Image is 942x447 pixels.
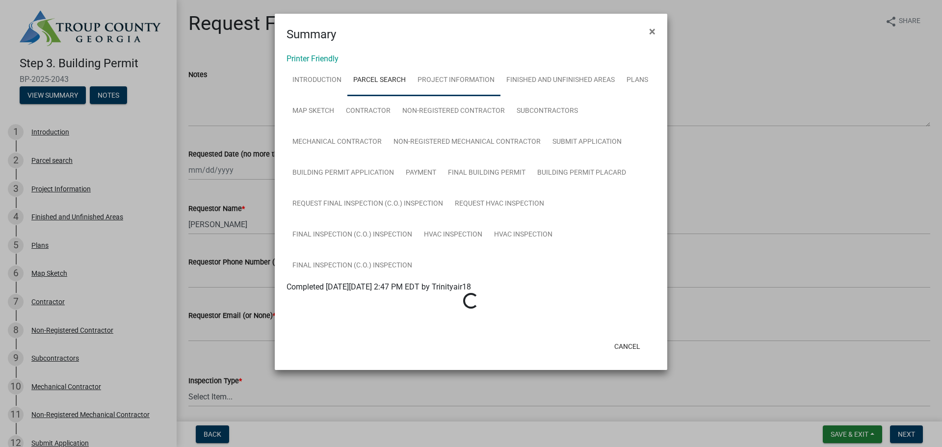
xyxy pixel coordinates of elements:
a: Request HVAC Inspection [449,188,550,220]
h4: Summary [287,26,336,43]
a: Mechanical Contractor [287,127,388,158]
span: Completed [DATE][DATE] 2:47 PM EDT by Trinityair18 [287,282,471,291]
a: HVAC Inspection [418,219,488,251]
a: Subcontractors [511,96,584,127]
a: Plans [621,65,654,96]
a: HVAC Inspection [488,219,558,251]
a: Contractor [340,96,396,127]
a: Finished and Unfinished Areas [500,65,621,96]
a: Building Permit Placard [531,158,632,189]
a: Printer Friendly [287,54,339,63]
a: Parcel search [347,65,412,96]
a: Building Permit Application [287,158,400,189]
button: Cancel [606,338,648,355]
a: Submit Application [547,127,628,158]
a: Payment [400,158,442,189]
a: Final Inspection (C.O.) Inspection [287,250,418,282]
a: Request Final Inspection (C.O.) Inspection [287,188,449,220]
a: Project Information [412,65,500,96]
a: Map Sketch [287,96,340,127]
a: Final Building Permit [442,158,531,189]
a: Introduction [287,65,347,96]
a: Final Inspection (C.O.) Inspection [287,219,418,251]
button: Close [641,18,663,45]
span: × [649,25,655,38]
a: Non-Registered Contractor [396,96,511,127]
a: Non-Registered Mechanical Contractor [388,127,547,158]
